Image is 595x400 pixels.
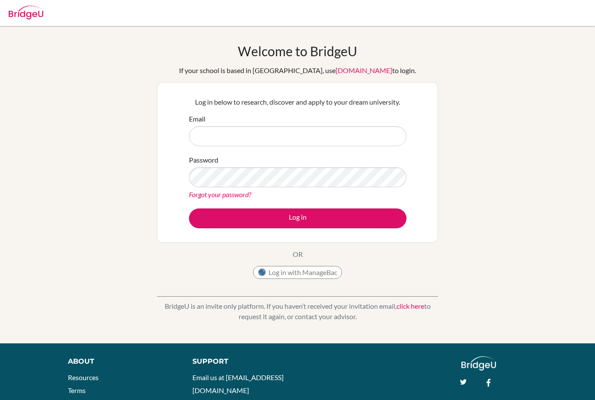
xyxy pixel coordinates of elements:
div: If your school is based in [GEOGRAPHIC_DATA], use to login. [179,65,416,76]
div: Support [192,356,289,367]
img: Bridge-U [9,6,43,19]
p: Log in below to research, discover and apply to your dream university. [189,97,406,107]
a: [DOMAIN_NAME] [336,66,392,74]
label: Password [189,155,218,165]
a: Terms [68,386,86,394]
button: Log in with ManageBac [253,266,342,279]
a: Forgot your password? [189,190,251,198]
a: click here [397,302,424,310]
p: OR [293,249,303,259]
label: Email [189,114,205,124]
p: BridgeU is an invite only platform. If you haven’t received your invitation email, to request it ... [157,301,438,322]
div: About [68,356,173,367]
img: logo_white@2x-f4f0deed5e89b7ecb1c2cc34c3e3d731f90f0f143d5ea2071677605dd97b5244.png [461,356,496,371]
button: Log in [189,208,406,228]
a: Resources [68,373,99,381]
a: Email us at [EMAIL_ADDRESS][DOMAIN_NAME] [192,373,284,394]
h1: Welcome to BridgeU [238,43,357,59]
